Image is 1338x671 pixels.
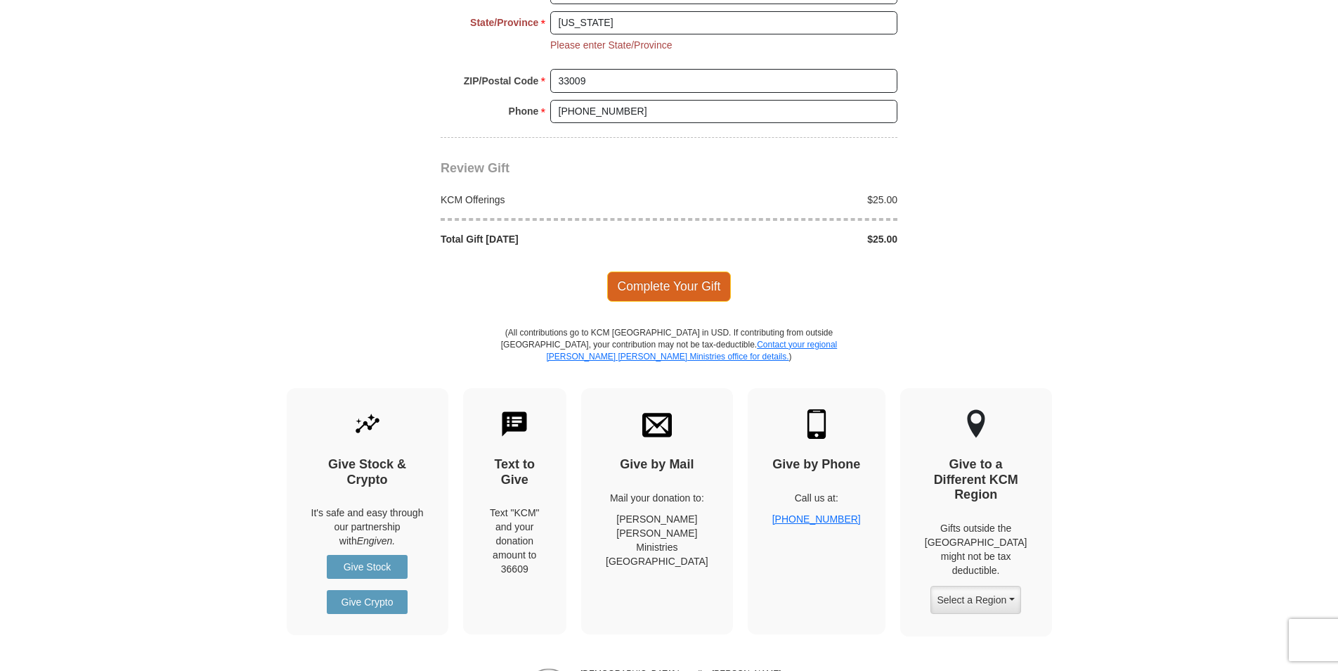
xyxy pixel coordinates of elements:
button: Select a Region [930,586,1020,614]
strong: Phone [509,101,539,121]
a: Contact your regional [PERSON_NAME] [PERSON_NAME] Ministries office for details. [546,340,837,362]
a: Give Crypto [327,590,408,614]
h4: Give by Mail [606,457,708,473]
p: Mail your donation to: [606,491,708,505]
div: Total Gift [DATE] [434,232,670,246]
img: text-to-give.svg [500,409,529,439]
img: envelope.svg [642,409,672,439]
p: (All contributions go to KCM [GEOGRAPHIC_DATA] in USD. If contributing from outside [GEOGRAPHIC_D... [500,327,838,388]
p: Gifts outside the [GEOGRAPHIC_DATA] might not be tax deductible. [925,521,1027,577]
div: Text "KCM" and your donation amount to 36609 [488,506,543,576]
h4: Give to a Different KCM Region [925,457,1027,503]
div: $25.00 [669,193,905,207]
strong: ZIP/Postal Code [464,71,539,91]
h4: Give Stock & Crypto [311,457,424,487]
p: Call us at: [772,491,861,505]
h4: Text to Give [488,457,543,487]
p: [PERSON_NAME] [PERSON_NAME] Ministries [GEOGRAPHIC_DATA] [606,512,708,568]
img: give-by-stock.svg [353,409,382,439]
img: other-region [966,409,986,439]
span: Review Gift [441,161,509,175]
li: Please enter State/Province [550,38,673,52]
div: $25.00 [669,232,905,246]
h4: Give by Phone [772,457,861,473]
strong: State/Province [470,13,538,32]
p: It's safe and easy through our partnership with [311,506,424,548]
div: KCM Offerings [434,193,670,207]
img: mobile.svg [802,409,831,439]
a: Give Stock [327,555,408,579]
span: Complete Your Gift [607,271,732,301]
i: Engiven. [357,535,395,547]
a: [PHONE_NUMBER] [772,513,861,525]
